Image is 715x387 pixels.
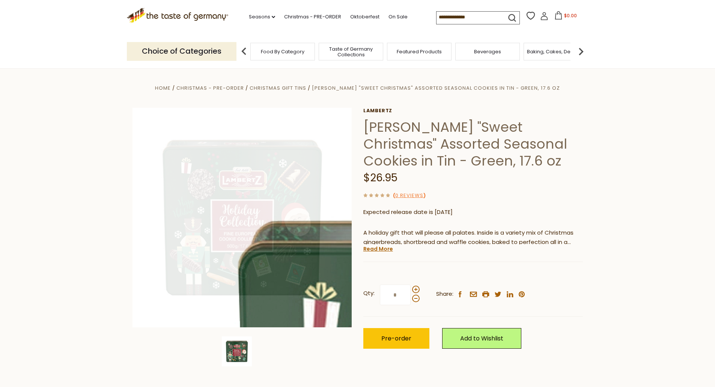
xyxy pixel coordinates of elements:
[261,49,304,54] a: Food By Category
[442,328,521,349] a: Add to Wishlist
[393,192,426,199] span: ( )
[395,192,423,200] a: 0 Reviews
[222,336,252,366] img: Lambertz Sweet Christmas Assorted Cookies in Green Tin
[363,245,393,253] a: Read More
[436,289,453,299] span: Share:
[132,108,352,327] img: Lambertz Sweet Christmas Assorted Cookies in Green Tin
[564,12,577,19] span: $0.00
[363,228,583,247] p: A holiday gift that will please all palates. Inside is a variety mix of Christmas gingerbreads, s...
[312,84,560,92] a: [PERSON_NAME] "Sweet Christmas" Assorted Seasonal Cookies in Tin - Green, 17.6 oz
[363,119,583,169] h1: [PERSON_NAME] "Sweet Christmas" Assorted Seasonal Cookies in Tin - Green, 17.6 oz
[236,44,251,59] img: previous arrow
[127,42,236,60] p: Choice of Categories
[527,49,585,54] a: Baking, Cakes, Desserts
[350,13,379,21] a: Oktoberfest
[363,208,583,217] p: Expected release date is [DATE]
[249,13,275,21] a: Seasons
[155,84,171,92] a: Home
[363,289,375,298] strong: Qty:
[574,44,589,59] img: next arrow
[397,49,442,54] a: Featured Products
[381,334,411,343] span: Pre-order
[363,108,583,114] a: Lambertz
[250,84,306,92] a: Christmas Gift Tins
[363,328,429,349] button: Pre-order
[176,84,244,92] a: Christmas - PRE-ORDER
[321,46,381,57] a: Taste of Germany Collections
[388,13,408,21] a: On Sale
[550,11,582,23] button: $0.00
[363,170,397,185] span: $26.95
[380,285,411,305] input: Qty:
[474,49,501,54] a: Beverages
[284,13,341,21] a: Christmas - PRE-ORDER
